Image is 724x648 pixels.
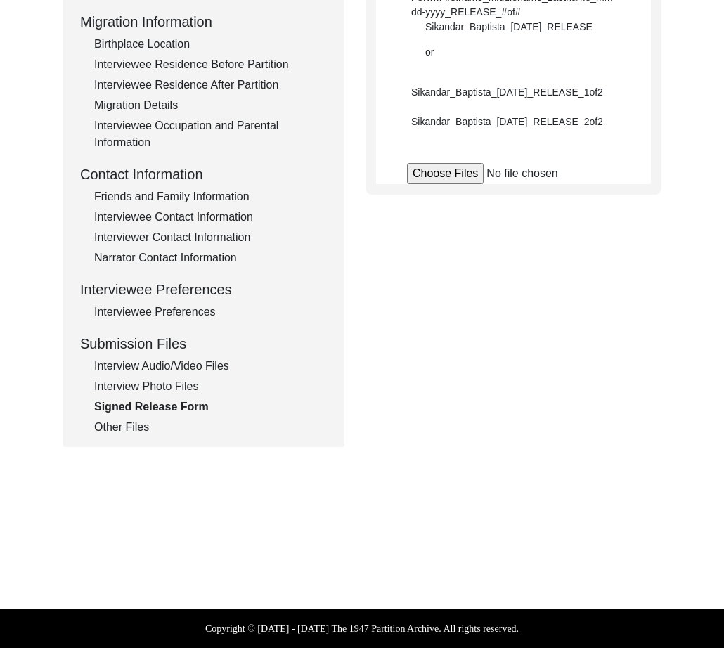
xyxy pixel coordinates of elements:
[94,117,328,151] div: Interviewee Occupation and Parental Information
[94,77,328,93] div: Interviewee Residence After Partition
[80,11,328,32] div: Migration Information
[80,333,328,354] div: Submission Files
[94,56,328,73] div: Interviewee Residence Before Partition
[94,188,328,205] div: Friends and Family Information
[94,304,328,320] div: Interviewee Preferences
[94,419,328,436] div: Other Files
[80,279,328,300] div: Interviewee Preferences
[94,378,328,395] div: Interview Photo Files
[94,398,328,415] div: Signed Release Form
[94,250,328,266] div: Narrator Contact Information
[94,209,328,226] div: Interviewee Contact Information
[94,229,328,246] div: Interviewer Contact Information
[411,45,616,60] div: or
[205,621,519,636] label: Copyright © [DATE] - [DATE] The 1947 Partition Archive. All rights reserved.
[94,36,328,53] div: Birthplace Location
[80,164,328,185] div: Contact Information
[94,97,328,114] div: Migration Details
[94,358,328,375] div: Interview Audio/Video Files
